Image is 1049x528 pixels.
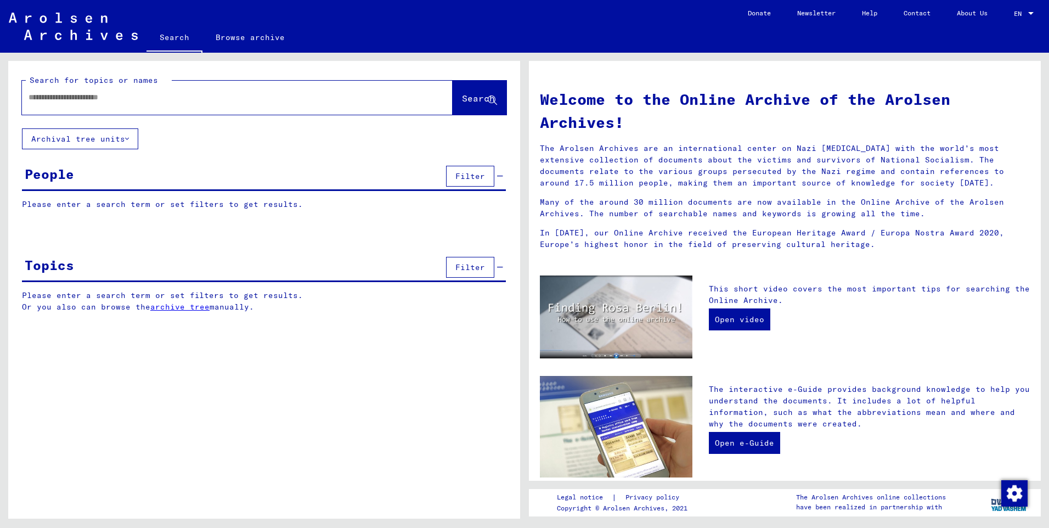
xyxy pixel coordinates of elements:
img: yv_logo.png [989,488,1030,516]
a: Search [146,24,202,53]
p: In [DATE], our Online Archive received the European Heritage Award / Europa Nostra Award 2020, Eu... [540,227,1030,250]
img: Arolsen_neg.svg [9,13,138,40]
div: | [557,492,692,503]
button: Search [453,81,506,115]
button: Archival tree units [22,128,138,149]
a: Open e-Guide [709,432,780,454]
span: Filter [455,171,485,181]
button: Filter [446,257,494,278]
a: archive tree [150,302,210,312]
h1: Welcome to the Online Archive of the Arolsen Archives! [540,88,1030,134]
img: Change consent [1001,480,1028,507]
div: People [25,164,74,184]
p: This short video covers the most important tips for searching the Online Archive. [709,283,1030,306]
a: Privacy policy [617,492,692,503]
button: Filter [446,166,494,187]
a: Legal notice [557,492,612,503]
div: Topics [25,255,74,275]
p: The Arolsen Archives are an international center on Nazi [MEDICAL_DATA] with the world’s most ext... [540,143,1030,189]
p: Many of the around 30 million documents are now available in the Online Archive of the Arolsen Ar... [540,196,1030,220]
p: Please enter a search term or set filters to get results. [22,199,506,210]
span: Filter [455,262,485,272]
p: The Arolsen Archives online collections [796,492,946,502]
img: video.jpg [540,276,692,358]
p: Copyright © Arolsen Archives, 2021 [557,503,692,513]
span: EN [1014,10,1026,18]
a: Browse archive [202,24,298,50]
img: eguide.jpg [540,376,692,478]
p: Please enter a search term or set filters to get results. Or you also can browse the manually. [22,290,506,313]
span: Search [462,93,495,104]
p: The interactive e-Guide provides background knowledge to help you understand the documents. It in... [709,384,1030,430]
a: Open video [709,308,770,330]
p: have been realized in partnership with [796,502,946,512]
mat-label: Search for topics or names [30,75,158,85]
